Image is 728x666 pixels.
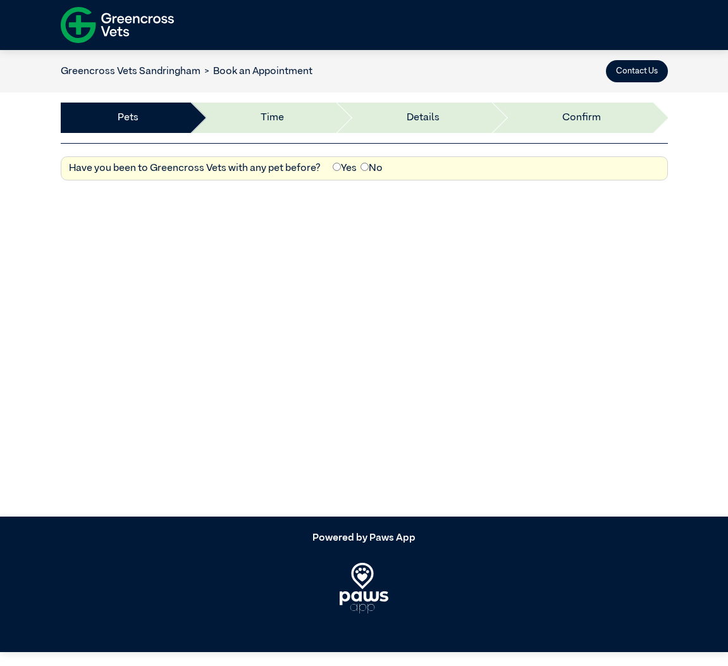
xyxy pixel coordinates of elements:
[340,563,388,613] img: PawsApp
[61,3,174,47] img: f-logo
[118,110,139,125] a: Pets
[201,64,313,79] li: Book an Appointment
[61,66,201,77] a: Greencross Vets Sandringham
[333,161,357,176] label: Yes
[61,64,313,79] nav: breadcrumb
[606,60,668,82] button: Contact Us
[61,532,668,544] h5: Powered by Paws App
[361,163,369,171] input: No
[69,161,321,176] label: Have you been to Greencross Vets with any pet before?
[333,163,341,171] input: Yes
[361,161,383,176] label: No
